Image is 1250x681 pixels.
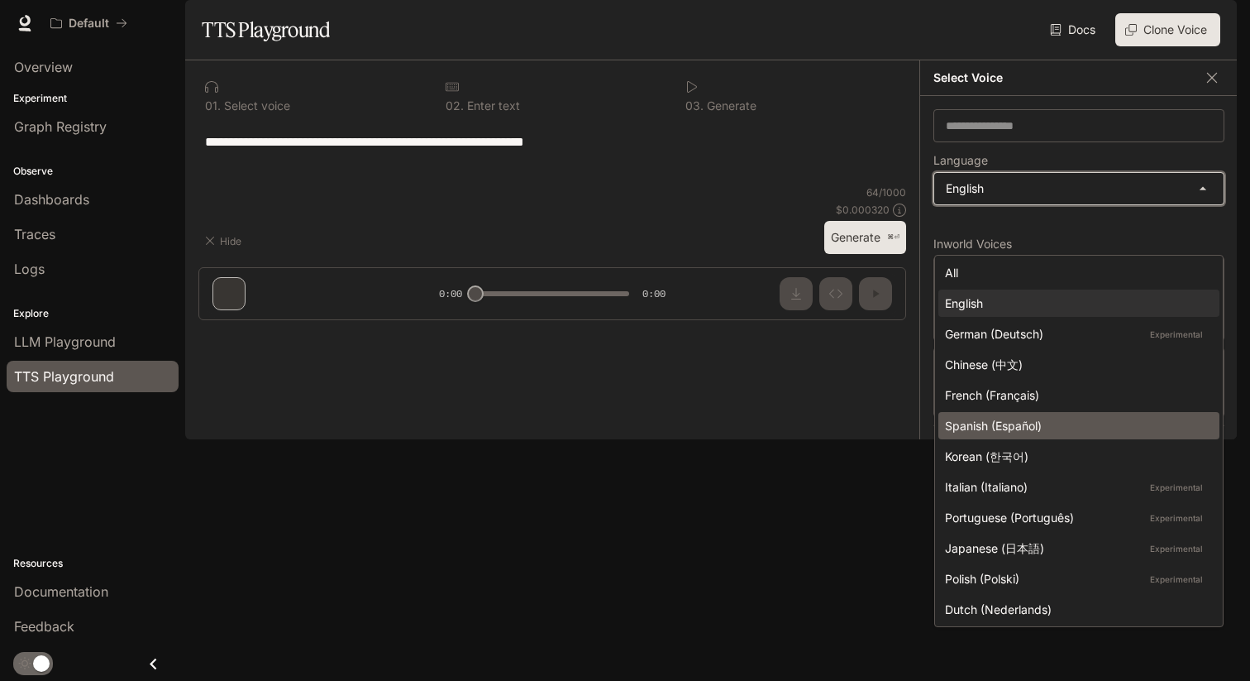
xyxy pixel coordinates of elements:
div: All [945,264,1206,281]
p: Experimental [1147,541,1206,556]
div: Polish (Polski) [945,570,1206,587]
div: French (Français) [945,386,1206,404]
p: Experimental [1147,327,1206,342]
p: Experimental [1147,480,1206,495]
div: Korean (한국어) [945,448,1206,465]
div: Japanese (日本語) [945,540,1206,557]
div: English [945,295,1206,312]
div: Italian (Italiano) [945,478,1206,496]
p: Experimental [1147,572,1206,587]
div: Dutch (Nederlands) [945,601,1206,618]
div: Spanish (Español) [945,417,1206,434]
div: Chinese (中文) [945,356,1206,373]
p: Experimental [1147,511,1206,525]
div: Portuguese (Português) [945,509,1206,526]
div: German (Deutsch) [945,325,1206,343]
